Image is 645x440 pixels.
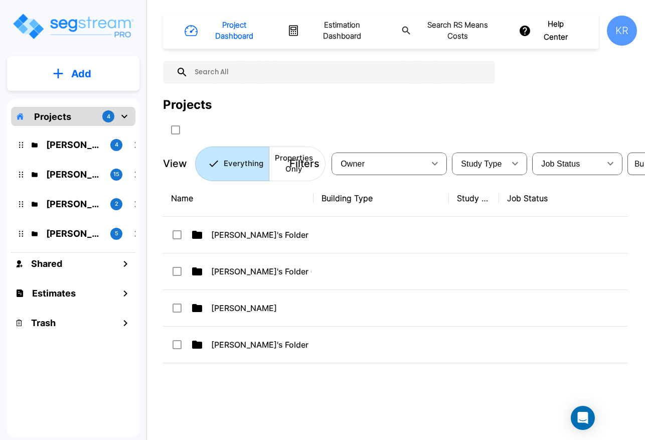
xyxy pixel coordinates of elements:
button: Add [7,59,139,88]
div: Select [454,150,505,178]
button: Properties Only [269,146,326,181]
button: Everything [195,146,269,181]
button: Estimation Dashboard [283,16,385,46]
p: Jon's Folder [46,227,102,240]
div: Select [534,150,600,178]
button: Help Center [517,15,581,47]
p: 5 [115,229,118,238]
p: [PERSON_NAME]'s Folder [211,339,311,351]
p: M.E. Folder [46,197,102,211]
div: Select [334,150,425,178]
th: Building Type [313,180,449,217]
p: Kristina's Folder (Finalized Reports) [46,168,102,181]
p: View [163,156,187,171]
h1: Search RS Means Costs [416,20,499,42]
p: 4 [107,112,110,121]
img: Logo [12,12,134,41]
p: 15 [113,170,119,179]
h1: Shared [31,257,62,270]
h1: Trash [31,316,56,330]
p: 2 [115,200,118,208]
p: Properties Only [275,153,313,175]
p: [PERSON_NAME] [211,302,311,314]
div: KR [607,16,637,46]
p: Everything [224,158,263,170]
h1: Estimates [32,286,76,300]
p: Karina's Folder [46,138,102,152]
div: Platform [195,146,326,181]
button: Search RS Means Costs [397,16,504,46]
p: [PERSON_NAME]'s Folder [211,229,311,241]
div: Projects [163,96,212,114]
p: Projects [34,110,71,123]
span: Job Status [541,160,580,168]
span: Owner [341,160,365,168]
span: Study Type [461,160,502,168]
p: Add [71,66,91,81]
button: Project Dashboard [181,16,271,46]
h1: Project Dashboard [202,20,266,42]
input: Search All [188,61,490,84]
h1: Estimation Dashboard [304,20,380,42]
p: [PERSON_NAME]'s Folder (Finalized Reports) [211,265,311,277]
th: Name [163,180,313,217]
p: 4 [115,140,118,149]
th: Job Status [499,180,634,217]
button: SelectAll [166,120,186,140]
th: Study Type [449,180,499,217]
div: Open Intercom Messenger [571,406,595,430]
